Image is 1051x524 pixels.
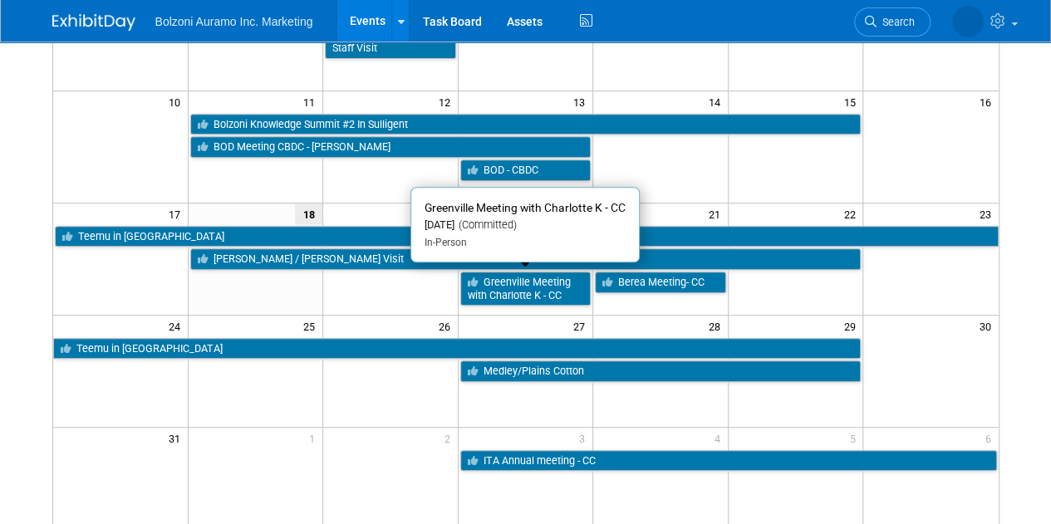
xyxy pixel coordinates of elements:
span: 2 [443,428,458,448]
a: [PERSON_NAME] / [PERSON_NAME] Visit [190,248,862,270]
span: 26 [437,316,458,336]
span: 14 [707,91,728,112]
span: 6 [984,428,999,448]
span: 27 [572,316,592,336]
span: 10 [167,91,188,112]
span: 15 [842,91,862,112]
span: (Committed) [454,218,517,231]
span: 24 [167,316,188,336]
span: 5 [847,428,862,448]
img: Casey Coats [952,6,984,37]
span: 3 [577,428,592,448]
span: Greenville Meeting with Charlotte K - CC [425,201,626,214]
a: Berea Meeting- CC [595,272,726,293]
a: BOD Meeting CBDC - [PERSON_NAME] [190,136,592,158]
span: Search [877,16,915,28]
span: 28 [707,316,728,336]
span: 25 [302,316,322,336]
a: Search [854,7,931,37]
a: Teemu in [GEOGRAPHIC_DATA] [53,338,862,360]
a: BOD - CBDC [460,159,592,181]
span: 31 [167,428,188,448]
span: 21 [707,203,728,224]
span: 1 [307,428,322,448]
span: 30 [978,316,999,336]
span: In-Person [425,237,467,248]
span: 4 [713,428,728,448]
div: [DATE] [425,218,626,233]
a: ITA Annual meeting - CC [460,450,997,472]
span: 13 [572,91,592,112]
img: ExhibitDay [52,14,135,31]
span: 12 [437,91,458,112]
span: 17 [167,203,188,224]
span: 16 [978,91,999,112]
span: Bolzoni Auramo Inc. Marketing [155,15,313,28]
a: Bolzoni Knowledge Summit #2 In Sulligent [190,114,862,135]
span: 23 [978,203,999,224]
span: 22 [842,203,862,224]
span: 18 [295,203,322,224]
a: Medley/Plains Cotton [460,360,862,382]
span: 11 [302,91,322,112]
span: 29 [842,316,862,336]
a: Greenville Meeting with Charlotte K - CC [460,272,592,306]
a: Teemu in [GEOGRAPHIC_DATA] [55,226,999,247]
